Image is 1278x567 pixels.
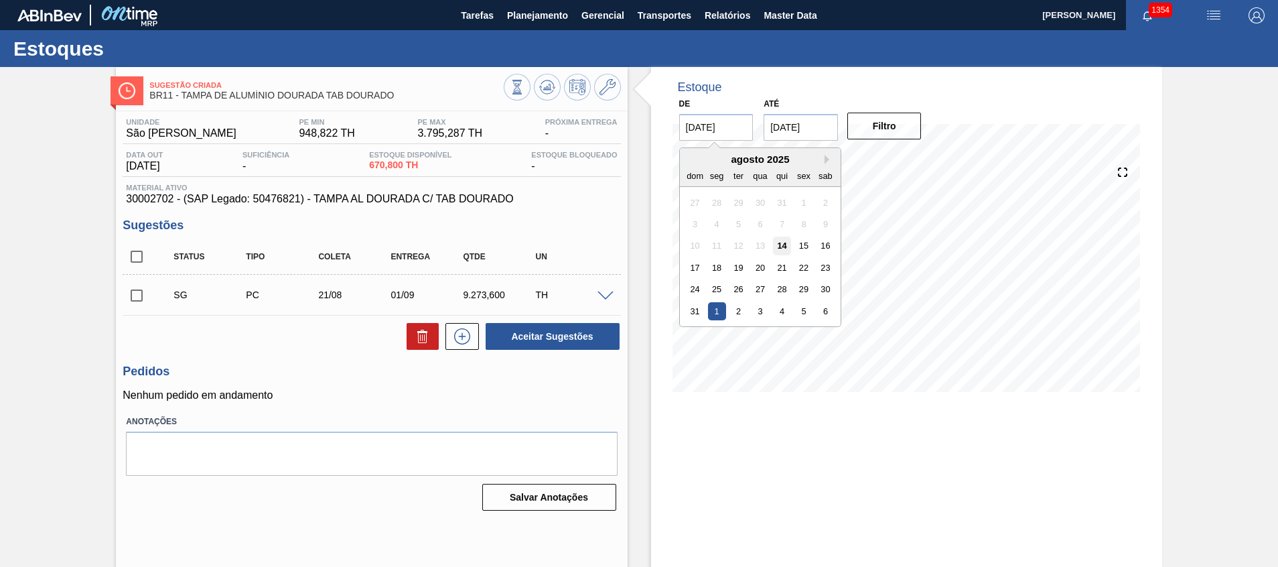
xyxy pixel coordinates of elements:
[686,237,704,255] div: Not available domingo, 10 de agosto de 2025
[772,259,790,277] div: Choose quinta-feira, 21 de agosto de 2025
[729,166,747,184] div: ter
[299,127,354,139] span: 948,822 TH
[482,484,616,511] button: Salvar Anotações
[794,259,812,277] div: Choose sexta-feira, 22 de agosto de 2025
[751,280,769,298] div: Choose quarta-feira, 27 de agosto de 2025
[686,215,704,233] div: Not available domingo, 3 de agosto de 2025
[686,302,704,320] div: Choose domingo, 31 de agosto de 2025
[594,74,621,101] button: Ir ao Master Data / Geral
[531,151,617,159] span: Estoque Bloqueado
[581,7,624,23] span: Gerencial
[707,237,725,255] div: Not available segunda-feira, 11 de agosto de 2025
[772,302,790,320] div: Choose quinta-feira, 4 de setembro de 2025
[417,127,482,139] span: 3.795,287 TH
[816,193,834,211] div: Not available sábado, 2 de agosto de 2025
[794,237,812,255] div: Choose sexta-feira, 15 de agosto de 2025
[170,252,251,261] div: Status
[816,302,834,320] div: Choose sábado, 6 de setembro de 2025
[126,118,236,126] span: Unidade
[532,290,612,300] div: TH
[1206,7,1222,23] img: userActions
[126,160,163,172] span: [DATE]
[729,259,747,277] div: Choose terça-feira, 19 de agosto de 2025
[461,7,494,23] span: Tarefas
[772,237,790,255] div: Choose quinta-feira, 14 de agosto de 2025
[751,237,769,255] div: Not available quarta-feira, 13 de agosto de 2025
[123,389,620,401] p: Nenhum pedido em andamento
[816,259,834,277] div: Choose sábado, 23 de agosto de 2025
[764,99,779,109] label: Até
[686,280,704,298] div: Choose domingo, 24 de agosto de 2025
[707,166,725,184] div: seg
[242,151,289,159] span: Suficiência
[123,218,620,233] h3: Sugestões
[707,193,725,211] div: Not available segunda-feira, 28 de julho de 2025
[729,302,747,320] div: Choose terça-feira, 2 de setembro de 2025
[772,280,790,298] div: Choose quinta-feira, 28 de agosto de 2025
[772,193,790,211] div: Not available quinta-feira, 31 de julho de 2025
[751,302,769,320] div: Choose quarta-feira, 3 de setembro de 2025
[816,166,834,184] div: sab
[532,252,612,261] div: UN
[242,252,323,261] div: Tipo
[13,41,251,56] h1: Estoques
[564,74,591,101] button: Programar Estoque
[299,118,354,126] span: PE MIN
[479,322,621,351] div: Aceitar Sugestões
[729,237,747,255] div: Not available terça-feira, 12 de agosto de 2025
[705,7,750,23] span: Relatórios
[315,252,395,261] div: Coleta
[126,412,617,432] label: Anotações
[847,113,922,139] button: Filtro
[764,114,838,141] input: dd/mm/yyyy
[126,127,236,139] span: São [PERSON_NAME]
[126,184,617,192] span: Material ativo
[528,151,620,172] div: -
[123,365,620,379] h3: Pedidos
[707,259,725,277] div: Choose segunda-feira, 18 de agosto de 2025
[751,259,769,277] div: Choose quarta-feira, 20 de agosto de 2025
[545,118,618,126] span: Próxima Entrega
[119,82,135,99] img: Ícone
[369,160,451,170] span: 670,800 TH
[1149,3,1172,17] span: 1354
[794,215,812,233] div: Not available sexta-feira, 8 de agosto de 2025
[638,7,691,23] span: Transportes
[794,280,812,298] div: Choose sexta-feira, 29 de agosto de 2025
[772,215,790,233] div: Not available quinta-feira, 7 de agosto de 2025
[1249,7,1265,23] img: Logout
[751,166,769,184] div: qua
[751,215,769,233] div: Not available quarta-feira, 6 de agosto de 2025
[126,151,163,159] span: Data out
[678,80,722,94] div: Estoque
[149,90,503,101] span: BR11 - TAMPA DE ALUMÍNIO DOURADA TAB DOURADO
[751,193,769,211] div: Not available quarta-feira, 30 de julho de 2025
[459,252,540,261] div: Qtde
[149,81,503,89] span: Sugestão Criada
[315,290,395,300] div: 21/08/2025
[794,166,812,184] div: sex
[439,323,479,350] div: Nova sugestão
[707,302,725,320] div: Choose segunda-feira, 1 de setembro de 2025
[794,193,812,211] div: Not available sexta-feira, 1 de agosto de 2025
[684,192,836,322] div: month 2025-08
[686,193,704,211] div: Not available domingo, 27 de julho de 2025
[170,290,251,300] div: Sugestão Criada
[816,237,834,255] div: Choose sábado, 16 de agosto de 2025
[764,7,816,23] span: Master Data
[816,280,834,298] div: Choose sábado, 30 de agosto de 2025
[679,99,691,109] label: De
[486,323,620,350] button: Aceitar Sugestões
[504,74,530,101] button: Visão Geral dos Estoques
[686,259,704,277] div: Choose domingo, 17 de agosto de 2025
[507,7,568,23] span: Planejamento
[534,74,561,101] button: Atualizar Gráfico
[729,280,747,298] div: Choose terça-feira, 26 de agosto de 2025
[242,290,323,300] div: Pedido de Compra
[825,155,834,164] button: Next Month
[707,280,725,298] div: Choose segunda-feira, 25 de agosto de 2025
[729,215,747,233] div: Not available terça-feira, 5 de agosto de 2025
[707,215,725,233] div: Not available segunda-feira, 4 de agosto de 2025
[417,118,482,126] span: PE MAX
[400,323,439,350] div: Excluir Sugestões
